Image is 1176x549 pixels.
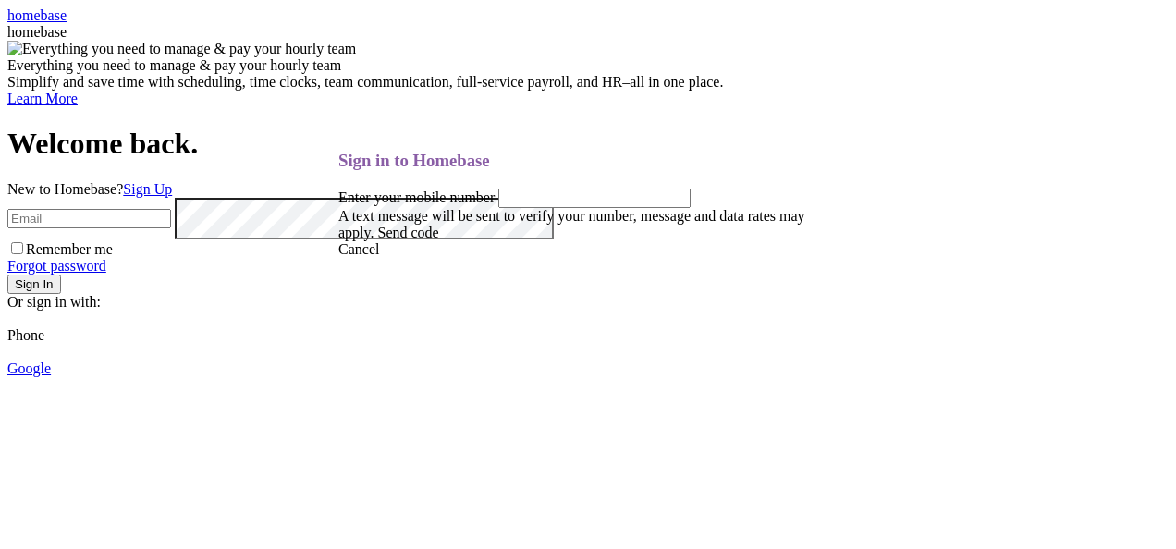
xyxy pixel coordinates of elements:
a: Sign Up [123,181,172,197]
h1: Welcome back. [7,127,1169,161]
a: Cancel [338,241,379,257]
div: Everything you need to manage & pay your hourly team [7,57,1169,74]
label: Enter your mobile number [338,189,495,205]
div: homebase [7,24,1169,41]
label: A text message will be sent to verify your number, message and data rates may apply. [338,208,805,240]
span: Phone [7,327,44,343]
input: Email [7,209,171,228]
a: homebase [7,7,67,23]
label: Remember me [7,241,113,257]
img: seg [7,377,8,378]
a: Learn More [7,91,78,106]
img: Everything you need to manage & pay your hourly team [7,41,356,57]
input: Remember me [11,242,23,254]
div: Or sign in with: [7,294,1169,311]
div: New to Homebase? [7,181,1169,198]
h3: Sign in to Homebase [338,151,838,171]
a: Forgot password [7,258,106,274]
a: Google [7,360,51,376]
button: Sign In [7,274,61,294]
a: Send code [378,225,439,240]
div: Simplify and save time with scheduling, time clocks, team communication, full-service payroll, an... [7,74,1169,91]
